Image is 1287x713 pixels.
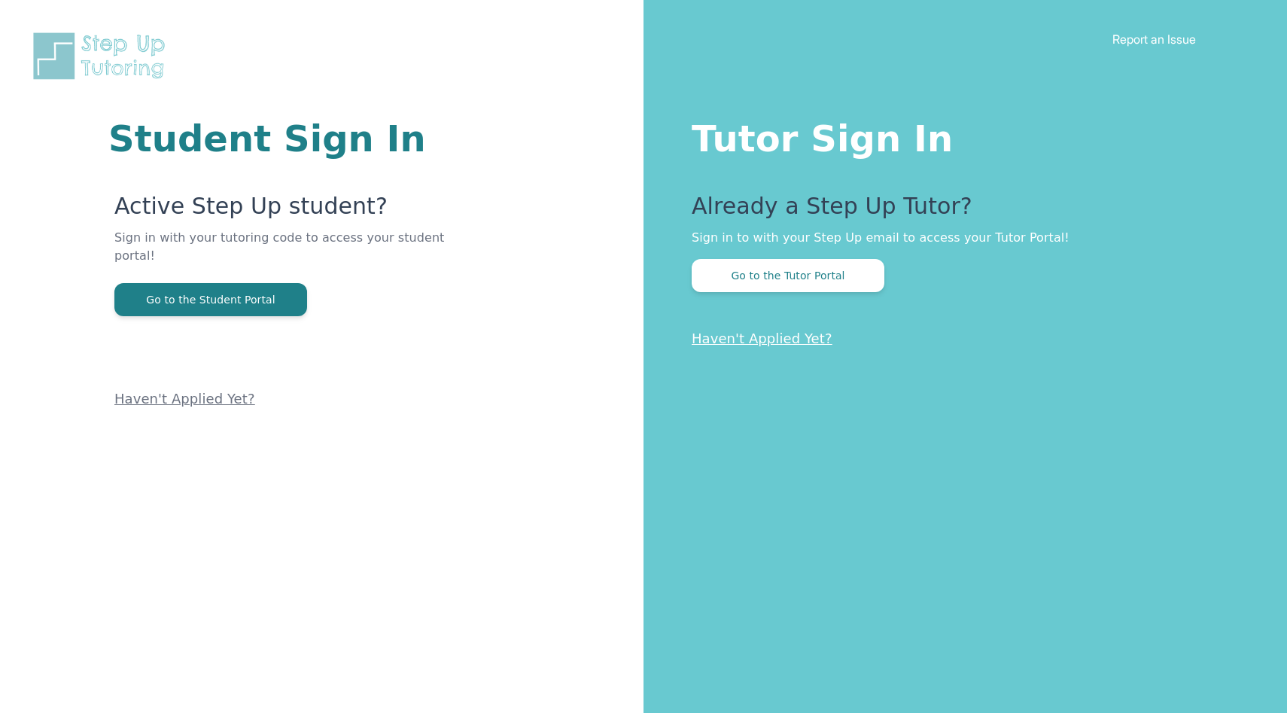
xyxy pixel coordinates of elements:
[692,193,1227,229] p: Already a Step Up Tutor?
[692,229,1227,247] p: Sign in to with your Step Up email to access your Tutor Portal!
[692,259,884,292] button: Go to the Tutor Portal
[114,292,307,306] a: Go to the Student Portal
[30,30,175,82] img: Step Up Tutoring horizontal logo
[114,283,307,316] button: Go to the Student Portal
[692,114,1227,157] h1: Tutor Sign In
[114,229,463,283] p: Sign in with your tutoring code to access your student portal!
[114,193,463,229] p: Active Step Up student?
[692,331,832,346] a: Haven't Applied Yet?
[114,391,255,407] a: Haven't Applied Yet?
[108,120,463,157] h1: Student Sign In
[1112,32,1196,47] a: Report an Issue
[692,268,884,282] a: Go to the Tutor Portal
